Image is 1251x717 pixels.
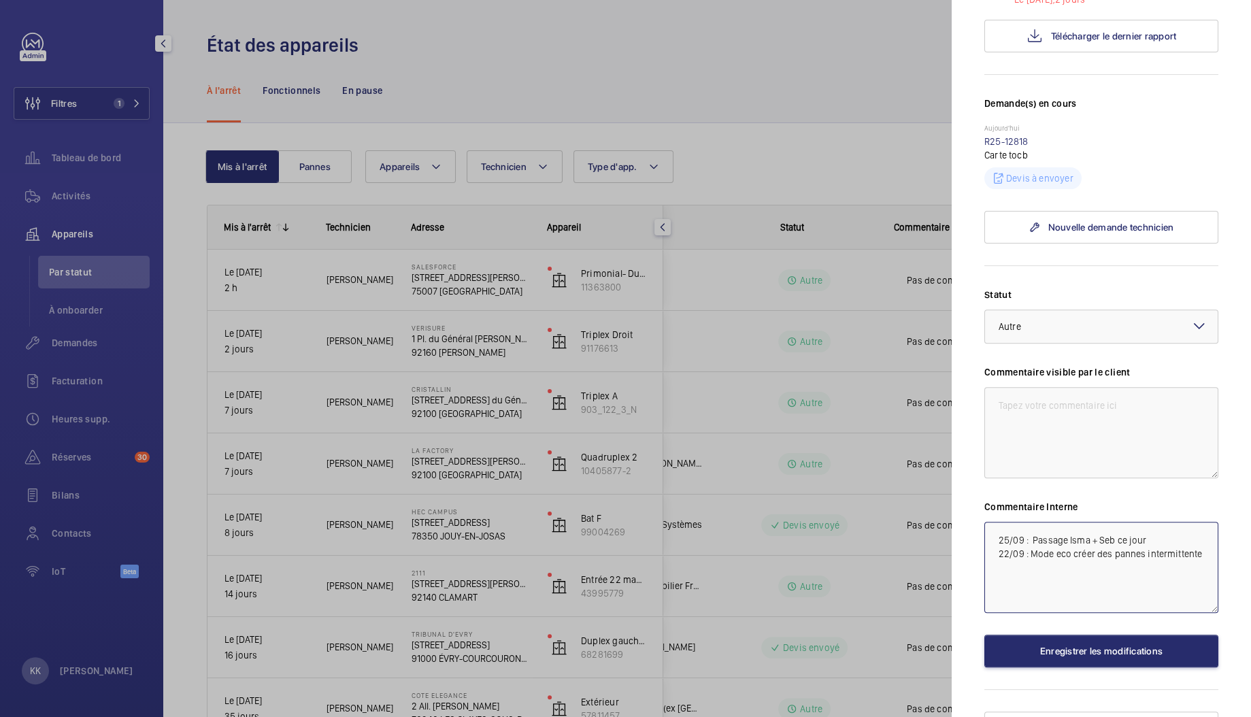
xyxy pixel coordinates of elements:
[1006,171,1073,185] p: Devis à envoyer
[984,97,1218,124] h3: Demande(s) en cours
[1051,31,1177,41] span: Télécharger le dernier rapport
[984,20,1218,52] button: Télécharger le dernier rapport
[984,500,1218,514] label: Commentaire Interne
[984,365,1218,379] label: Commentaire visible par le client
[984,211,1218,244] a: Nouvelle demande technicien
[984,635,1218,667] button: Enregistrer les modifications
[984,136,1029,147] a: R25-12818
[984,148,1218,162] p: Carte tocb
[984,124,1218,135] p: Aujourd'hui
[984,288,1218,301] label: Statut
[999,321,1021,332] span: Autre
